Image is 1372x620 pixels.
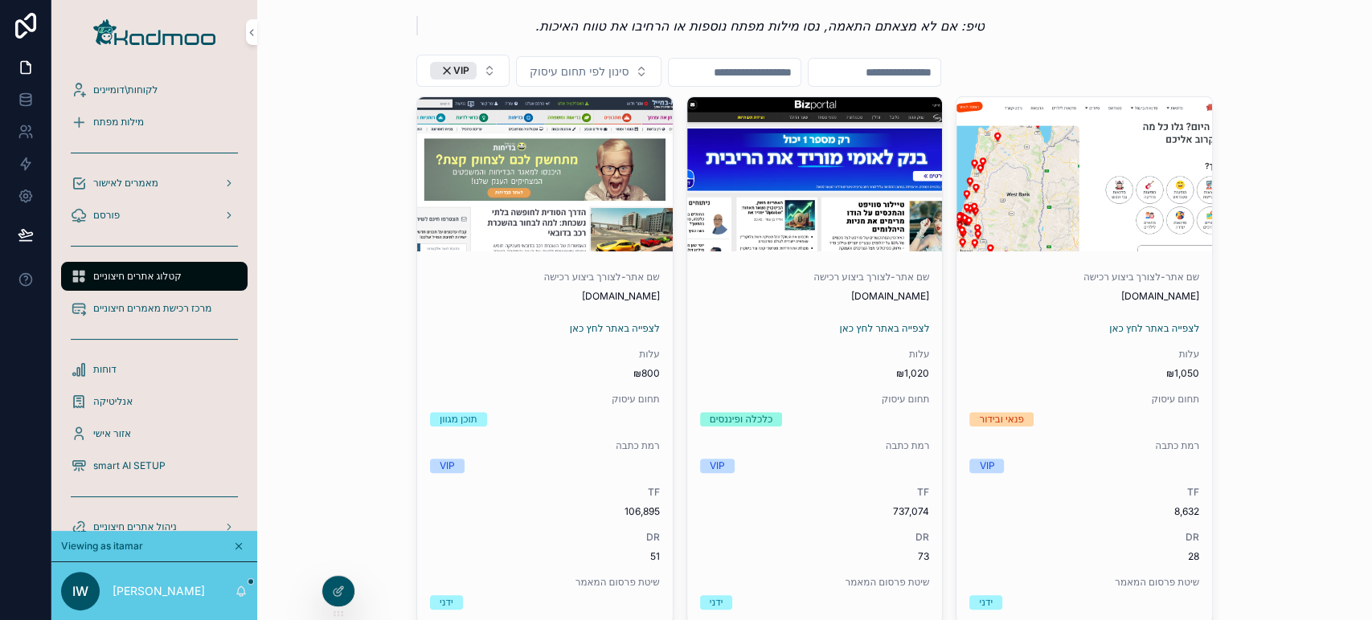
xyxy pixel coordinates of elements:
[430,393,660,406] span: תחום עיסוק
[430,505,660,518] span: 106,895
[430,439,660,452] span: רמת כתבה
[61,108,248,137] a: מילות מפתח
[430,367,660,380] span: ₪800
[61,387,248,416] a: אנליטיקה
[416,55,510,87] button: Select Button
[61,419,248,448] a: אזור אישי
[93,84,158,96] span: לקוחות\דומיינים
[969,486,1199,499] span: TF
[93,427,131,440] span: אזור אישי
[710,595,723,610] div: ידני
[61,540,143,553] span: Viewing as itamar
[61,75,248,104] a: לקוחות\דומיינים
[700,367,930,380] span: ₪1,020
[969,348,1199,361] span: עלות
[61,355,248,384] a: דוחות
[700,576,930,589] span: שיטת פרסום המאמר
[93,395,133,408] span: אנליטיקה
[969,576,1199,589] span: שיטת פרסום המאמר
[430,290,660,303] span: [DOMAIN_NAME]
[969,271,1199,283] span: שם אתר-לצורך ביצוע רכישה
[969,393,1199,406] span: תחום עיסוק
[530,63,629,80] span: סינון לפי תחום עיסוק
[93,19,215,45] img: App logo
[440,595,453,610] div: ידני
[700,290,930,303] span: [DOMAIN_NAME]
[700,531,930,544] span: DR
[430,271,660,283] span: שם אתר-לצורך ביצוע רכישה
[61,169,248,198] a: מאמרים לאישור
[51,64,257,531] div: scrollable content
[700,348,930,361] span: עלות
[969,531,1199,544] span: DR
[1109,322,1199,334] a: לצפייה באתר לחץ כאן
[61,294,248,323] a: מרכז רכישת מאמרים חיצוניים
[93,116,144,128] span: מילות מפתח
[113,583,205,599] p: [PERSON_NAME]
[72,581,88,601] span: iw
[700,550,930,563] span: 73
[969,505,1199,518] span: 8,632
[430,531,660,544] span: DR
[430,486,660,499] span: TF
[440,459,455,473] div: VIP
[969,290,1199,303] span: [DOMAIN_NAME]
[61,262,248,291] a: קטלוג אתרים חיצוניים
[839,322,929,334] a: לצפייה באתר לחץ כאן
[979,412,1024,426] div: פנאי ובידור
[430,62,477,80] button: Unselect VIP
[570,322,660,334] a: לצפייה באתר לחץ כאן
[979,595,993,610] div: ידני
[430,348,660,361] span: עלות
[969,439,1199,452] span: רמת כתבה
[700,505,930,518] span: 737,074
[61,201,248,230] a: פורסם
[93,302,211,315] span: מרכז רכישת מאמרים חיצוניים
[93,209,120,222] span: פורסם
[430,550,660,563] span: 51
[969,550,1199,563] span: 28
[440,412,477,426] div: תוכן מגוון
[431,16,985,35] p: טיפ: אם לא מצאתם התאמה, נסו מילות מפתח נוספות או הרחיבו את טווח האיכות.
[93,177,158,190] span: מאמרים לאישור
[700,271,930,283] span: שם אתר-לצורך ביצוע רכישה
[710,459,725,473] div: VIP
[700,439,930,452] span: רמת כתבה
[93,459,166,472] span: smart AI SETUP
[969,367,1199,380] span: ₪1,050
[700,393,930,406] span: תחום עיסוק
[700,486,930,499] span: TF
[710,412,773,426] div: כלכלה ופיננסים
[516,56,661,87] button: Select Button
[93,520,177,533] span: ניהול אתרים חיצוניים
[979,459,994,473] div: VIP
[430,62,477,80] div: VIP
[93,270,182,283] span: קטלוג אתרים חיצוניים
[430,576,660,589] span: שיטת פרסום המאמר
[61,512,248,541] a: ניהול אתרים חיצוניים
[61,451,248,480] a: smart AI SETUP
[93,363,117,376] span: דוחות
